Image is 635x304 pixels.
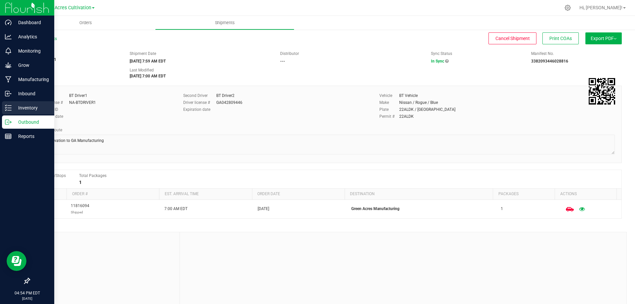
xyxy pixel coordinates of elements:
[495,36,530,41] span: Cancel Shipment
[5,133,12,140] inline-svg: Reports
[12,104,51,112] p: Inventory
[585,32,622,44] button: Export PDF
[564,5,572,11] div: Manage settings
[531,59,568,64] strong: 3382093446028816
[12,132,51,140] p: Reports
[501,206,503,212] span: 1
[5,90,12,97] inline-svg: Inbound
[542,32,579,44] button: Print COAs
[71,203,89,215] span: 11816094
[12,118,51,126] p: Outbound
[12,90,51,98] p: Inbound
[70,20,101,26] span: Orders
[16,16,155,30] a: Orders
[399,93,418,99] div: BT Vehicle
[34,237,175,245] span: Notes
[164,206,188,212] span: 7:00 AM EDT
[3,296,51,301] p: [DATE]
[345,189,493,200] th: Destination
[3,290,51,296] p: 04:54 PM EDT
[252,189,345,200] th: Order date
[66,189,159,200] th: Order #
[29,51,120,57] span: Shipment #
[280,59,285,64] strong: ---
[69,93,87,99] div: BT Driver1
[399,107,455,112] div: 22ALDK / [GEOGRAPHIC_DATA]
[130,67,154,73] label: Last Modified
[488,32,536,44] button: Cancel Shipment
[555,189,616,200] th: Actions
[399,100,438,106] div: Nissan / Rogue / Blue
[71,209,89,215] p: Shipped
[183,93,216,99] label: Second Driver
[5,19,12,26] inline-svg: Dashboard
[431,51,452,57] label: Sync Status
[130,59,166,64] strong: [DATE] 7:59 AM EDT
[258,206,269,212] span: [DATE]
[40,5,91,11] span: Green Acres Cultivation
[7,251,26,271] iframe: Resource center
[5,33,12,40] inline-svg: Analytics
[5,105,12,111] inline-svg: Inventory
[5,76,12,83] inline-svg: Manufacturing
[69,100,96,106] div: NA-BTDRIVER1
[549,36,572,41] span: Print COAs
[379,107,399,112] label: Plate
[79,180,82,185] strong: 1
[589,78,615,105] img: Scan me!
[5,62,12,68] inline-svg: Grow
[12,47,51,55] p: Monitoring
[216,100,242,106] div: GA042809446
[351,206,493,212] p: Green Acres Manufacturing
[493,189,555,200] th: Packages
[379,93,399,99] label: Vehicle
[5,119,12,125] inline-svg: Outbound
[579,5,622,10] span: Hi, [PERSON_NAME]!
[130,51,156,57] label: Shipment Date
[531,51,554,57] label: Manifest No.
[379,100,399,106] label: Make
[379,113,399,119] label: Permit #
[12,61,51,69] p: Grow
[79,173,106,178] span: Total Packages
[159,189,252,200] th: Est. arrival time
[12,33,51,41] p: Analytics
[5,48,12,54] inline-svg: Monitoring
[155,16,294,30] a: Shipments
[12,19,51,26] p: Dashboard
[431,59,444,64] span: In Sync
[12,75,51,83] p: Manufacturing
[280,51,299,57] label: Distributor
[183,107,216,112] label: Expiration date
[130,74,166,78] strong: [DATE] 7:00 AM EDT
[563,202,576,216] span: Mark this stop as Arrived in BioTrack.
[589,78,615,105] qrcode: 20250820-001
[183,100,216,106] label: Driver license #
[216,93,234,99] div: BT Driver2
[206,20,244,26] span: Shipments
[399,113,414,119] div: 22ALDK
